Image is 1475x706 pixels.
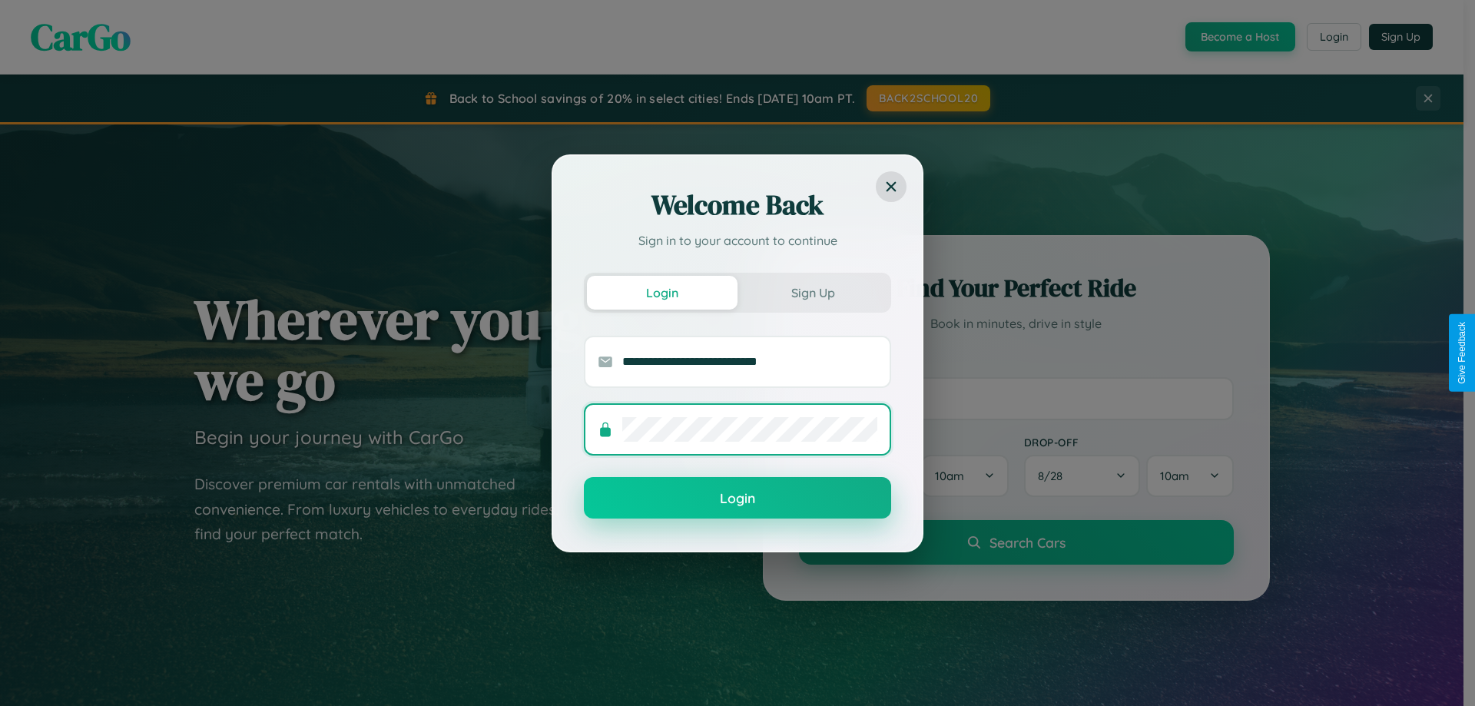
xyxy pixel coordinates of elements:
[737,276,888,310] button: Sign Up
[584,187,891,224] h2: Welcome Back
[587,276,737,310] button: Login
[1457,322,1467,384] div: Give Feedback
[584,477,891,519] button: Login
[584,231,891,250] p: Sign in to your account to continue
